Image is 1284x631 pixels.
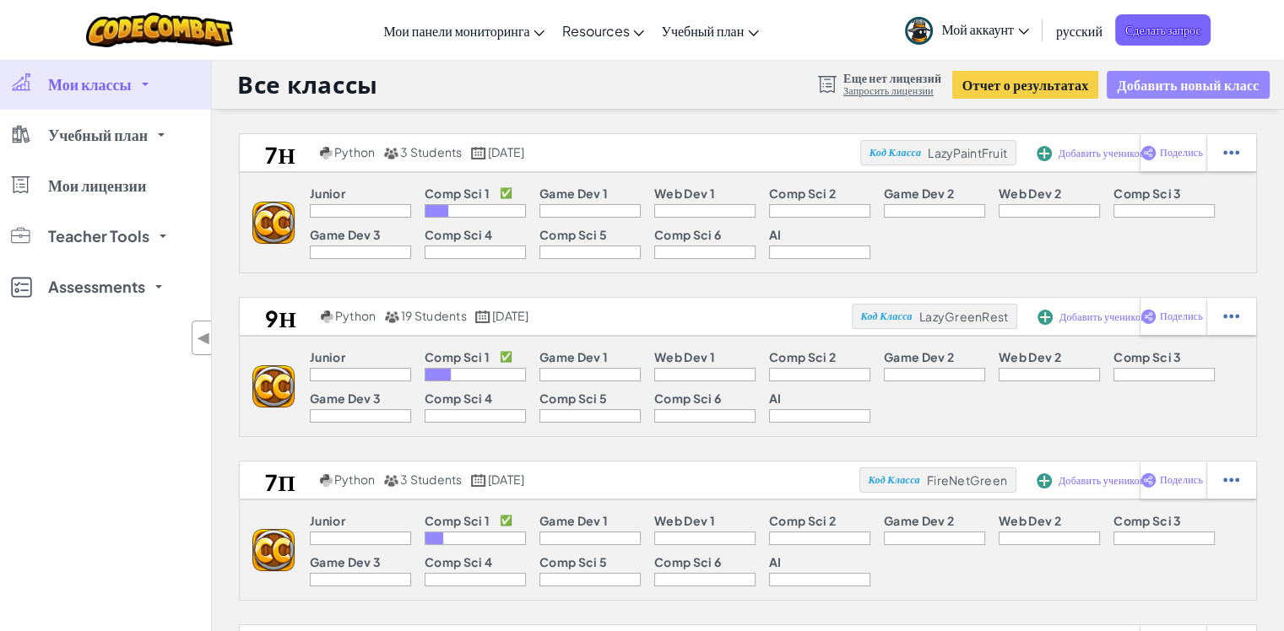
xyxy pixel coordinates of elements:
span: Teacher Tools [48,229,149,244]
span: Поделись [1160,148,1203,158]
p: AI [769,555,782,569]
p: Game Dev 3 [310,228,381,241]
p: Comp Sci 3 [1113,350,1181,364]
p: Game Dev 1 [539,350,608,364]
img: calendar.svg [471,147,486,159]
span: [DATE] [488,144,524,159]
p: Web Dev 1 [654,186,715,200]
span: LazyPaintFruit [928,145,1007,160]
a: Мой аккаунт [897,3,1037,57]
p: AI [769,228,782,241]
p: Game Dev 1 [539,514,608,527]
span: Код Класса [860,311,912,321]
p: Comp Sci 4 [425,555,492,569]
img: IconShare_Purple.svg [1140,472,1157,488]
img: CodeCombat logo [86,13,234,47]
p: Game Dev 2 [884,186,954,200]
p: Game Dev 2 [884,514,954,527]
h2: 9н [240,304,317,329]
span: Python [335,308,376,323]
span: Добавить учеников [1059,148,1145,159]
span: Добавить учеников [1059,312,1146,322]
img: python.png [321,310,333,323]
p: Comp Sci 1 [425,514,490,527]
a: Учебный план [653,8,767,53]
button: Отчет о результатах [952,71,1099,99]
img: calendar.svg [471,474,486,487]
p: Comp Sci 3 [1113,514,1181,527]
p: Web Dev 2 [999,514,1061,527]
span: русский [1056,22,1103,40]
span: ◀ [197,326,211,350]
span: Assessments [48,279,145,294]
span: Python [334,144,375,159]
img: IconAddStudents.svg [1037,146,1052,161]
p: Web Dev 1 [654,350,715,364]
p: Comp Sci 6 [654,228,721,241]
p: Comp Sci 5 [539,555,607,569]
h2: 7н [240,140,316,165]
p: Comp Sci 1 [425,350,490,364]
p: Junior [310,514,345,527]
img: avatar [905,17,933,45]
span: Еще нет лицензий [843,71,941,84]
p: ✅ [500,350,512,364]
p: Game Dev 3 [310,391,381,405]
span: Мои панели мониторинга [383,22,529,40]
p: Web Dev 2 [999,186,1061,200]
p: Comp Sci 1 [425,186,490,200]
img: logo [252,365,295,407]
h1: Все классы [237,68,378,100]
p: Comp Sci 4 [425,391,492,405]
p: Web Dev 1 [654,514,715,527]
img: python.png [320,474,333,487]
span: 3 Students [400,472,462,487]
img: IconStudentEllipsis.svg [1223,145,1239,160]
a: Запросить лицензии [843,84,941,98]
a: Resources [553,8,653,53]
a: Мои панели мониторинга [375,8,553,53]
span: Поделись [1160,311,1203,321]
img: python.png [320,147,333,159]
p: ✅ [500,186,512,200]
p: ✅ [500,514,512,527]
span: Учебный план [661,22,744,40]
img: IconStudentEllipsis.svg [1223,309,1239,324]
p: Game Dev 1 [539,186,608,200]
p: Comp Sci 6 [654,555,721,569]
p: Comp Sci 5 [539,228,607,241]
span: FireNetGreen [927,472,1007,488]
span: Поделись [1160,475,1203,485]
p: Junior [310,186,345,200]
a: 9н Python 19 Students [DATE] [240,304,852,329]
p: Game Dev 2 [884,350,954,364]
img: IconAddStudents.svg [1037,473,1052,488]
span: 3 Students [400,144,462,159]
img: logo [252,529,295,571]
span: [DATE] [488,472,524,487]
img: IconStudentEllipsis.svg [1223,472,1239,488]
span: Python [334,472,375,487]
p: Comp Sci 2 [769,514,836,527]
p: Comp Sci 6 [654,391,721,405]
img: MultipleUsers.png [383,147,398,159]
span: Код Класса [868,475,919,485]
span: Учебный план [48,127,148,143]
p: Comp Sci 2 [769,186,836,200]
span: 19 Students [401,308,467,323]
p: Comp Sci 5 [539,391,607,405]
img: MultipleUsers.png [383,474,398,487]
p: AI [769,391,782,405]
p: Junior [310,350,345,364]
img: IconShare_Purple.svg [1140,145,1157,160]
img: IconAddStudents.svg [1037,310,1053,325]
span: Мои классы [48,77,132,92]
span: [DATE] [492,308,528,323]
a: 7н Python 3 Students [DATE] [240,140,860,165]
p: Comp Sci 4 [425,228,492,241]
span: Сделать запрос [1115,14,1211,46]
button: Добавить новый класс [1107,71,1269,99]
span: Resources [561,22,629,40]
